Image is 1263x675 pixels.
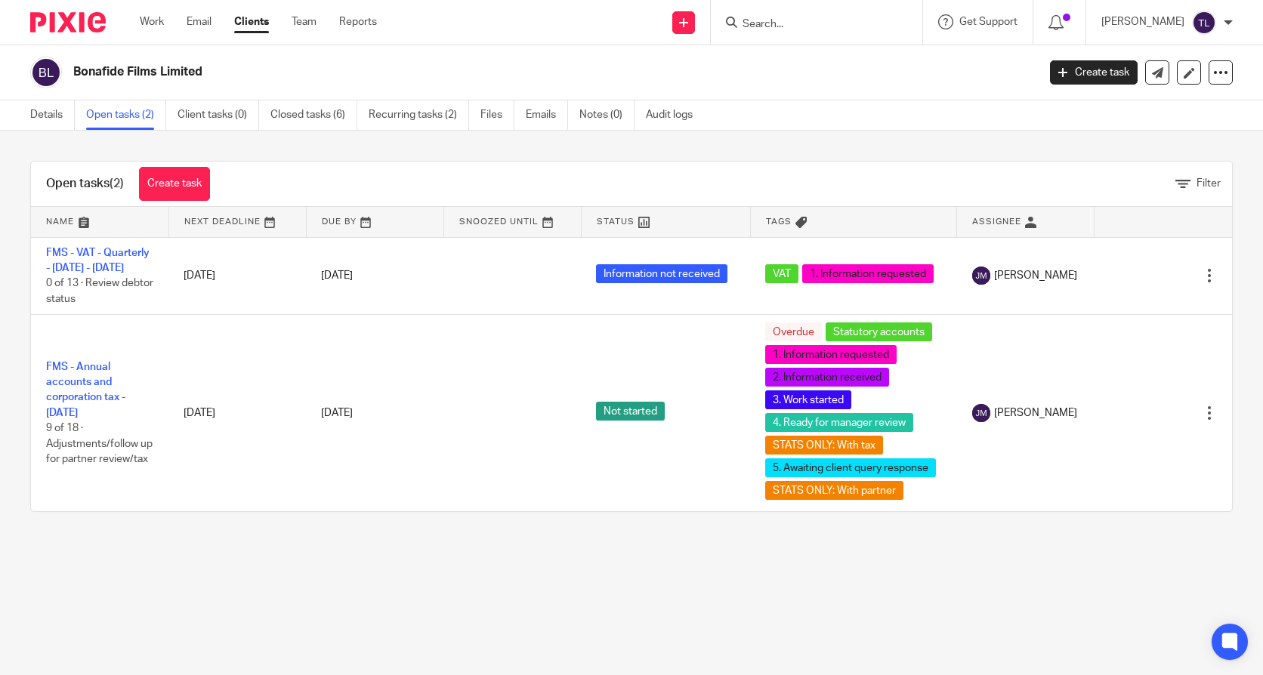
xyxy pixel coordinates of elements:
[30,57,62,88] img: svg%3E
[741,18,877,32] input: Search
[339,14,377,29] a: Reports
[1050,60,1138,85] a: Create task
[30,100,75,130] a: Details
[30,12,106,32] img: Pixie
[46,176,124,192] h1: Open tasks
[765,413,913,432] span: 4. Ready for manager review
[168,237,306,315] td: [DATE]
[765,345,897,364] span: 1. Information requested
[73,64,836,80] h2: Bonafide Films Limited
[46,423,153,464] span: 9 of 18 · Adjustments/follow up for partner review/tax
[765,481,903,500] span: STATS ONLY: With partner
[110,177,124,190] span: (2)
[766,217,792,226] span: Tags
[802,264,934,283] span: 1. Information requested
[526,100,568,130] a: Emails
[187,14,212,29] a: Email
[596,402,665,421] span: Not started
[972,404,990,422] img: svg%3E
[765,264,798,283] span: VAT
[826,322,932,341] span: Statutory accounts
[765,436,883,455] span: STATS ONLY: With tax
[1197,178,1221,189] span: Filter
[765,458,936,477] span: 5. Awaiting client query response
[1101,14,1184,29] p: [PERSON_NAME]
[234,14,269,29] a: Clients
[1192,11,1216,35] img: svg%3E
[765,390,851,409] span: 3. Work started
[972,267,990,285] img: svg%3E
[597,217,635,226] span: Status
[765,322,822,341] span: Overdue
[46,278,153,304] span: 0 of 13 · Review debtor status
[646,100,704,130] a: Audit logs
[596,264,727,283] span: Information not received
[321,270,353,281] span: [DATE]
[178,100,259,130] a: Client tasks (0)
[46,248,150,273] a: FMS - VAT - Quarterly - [DATE] - [DATE]
[579,100,635,130] a: Notes (0)
[292,14,317,29] a: Team
[994,405,1077,421] span: [PERSON_NAME]
[369,100,469,130] a: Recurring tasks (2)
[459,217,539,226] span: Snoozed Until
[959,17,1018,27] span: Get Support
[480,100,514,130] a: Files
[270,100,357,130] a: Closed tasks (6)
[86,100,166,130] a: Open tasks (2)
[168,315,306,512] td: [DATE]
[46,362,125,418] a: FMS - Annual accounts and corporation tax - [DATE]
[321,408,353,418] span: [DATE]
[139,167,210,201] a: Create task
[994,268,1077,283] span: [PERSON_NAME]
[140,14,164,29] a: Work
[765,368,889,387] span: 2. Information received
